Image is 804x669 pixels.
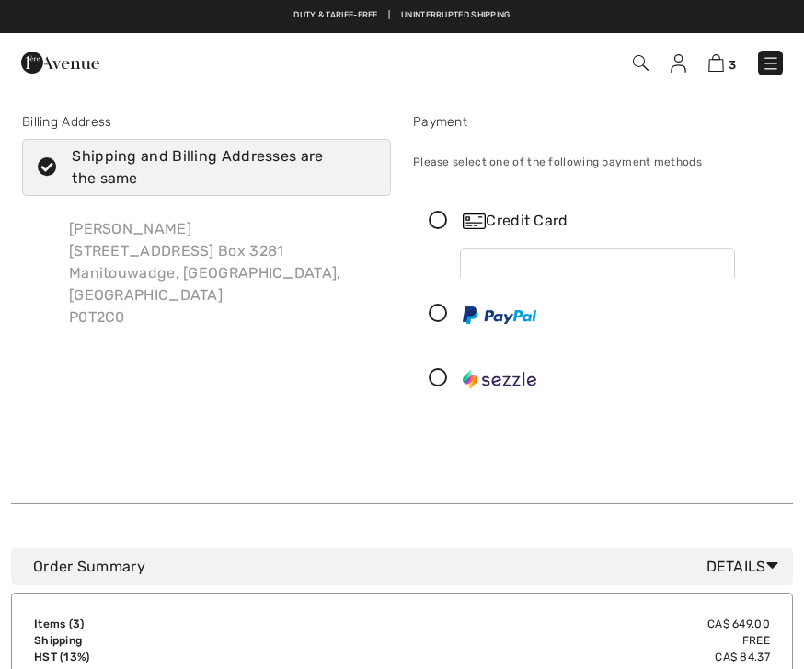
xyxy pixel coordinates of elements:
div: Billing Address [22,112,391,132]
img: Shopping Bag [708,54,724,72]
img: Sezzle [463,370,536,388]
td: Items ( ) [34,616,304,632]
a: 3 [708,52,736,74]
td: CA$ 84.37 [304,649,770,665]
div: Payment [413,112,782,132]
a: 1ère Avenue [21,52,99,70]
span: 3 [73,617,80,630]
img: PayPal [463,306,536,324]
td: Shipping [34,632,304,649]
div: Shipping and Billing Addresses are the same [72,145,363,190]
img: Credit Card [463,213,486,229]
div: Order Summary [33,556,786,578]
span: 3 [729,58,736,72]
img: Menu [762,54,780,73]
span: Details [706,556,786,578]
td: HST (13%) [34,649,304,665]
img: Search [633,55,649,71]
div: Please select one of the following payment methods [413,139,782,185]
td: CA$ 649.00 [304,616,770,632]
div: [PERSON_NAME] [STREET_ADDRESS] Box 3281 Manitouwadge, [GEOGRAPHIC_DATA], [GEOGRAPHIC_DATA] P0T2C0 [54,203,391,343]
img: 1ère Avenue [21,44,99,81]
div: Credit Card [463,210,769,232]
td: Free [304,632,770,649]
img: My Info [671,54,686,73]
